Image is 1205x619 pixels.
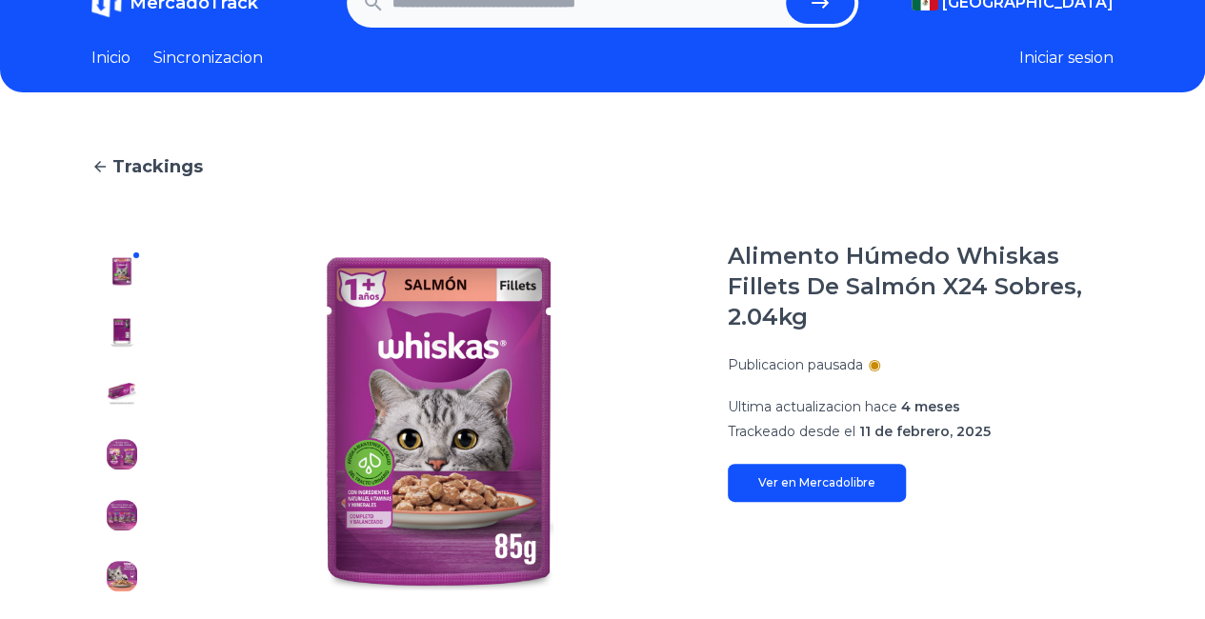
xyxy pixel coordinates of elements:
a: Inicio [91,47,131,70]
span: 11 de febrero, 2025 [859,423,991,440]
a: Sincronizacion [153,47,263,70]
span: Trackings [112,153,203,180]
span: Trackeado desde el [728,423,855,440]
a: Ver en Mercadolibre [728,464,906,502]
img: Alimento Húmedo Whiskas Fillets De Salmón X24 Sobres, 2.04kg [107,500,137,530]
button: Iniciar sesion [1019,47,1114,70]
img: Alimento Húmedo Whiskas Fillets De Salmón X24 Sobres, 2.04kg [107,378,137,409]
img: Alimento Húmedo Whiskas Fillets De Salmón X24 Sobres, 2.04kg [191,241,690,607]
p: Publicacion pausada [728,355,863,374]
img: Alimento Húmedo Whiskas Fillets De Salmón X24 Sobres, 2.04kg [107,317,137,348]
span: 4 meses [901,398,960,415]
span: Ultima actualizacion hace [728,398,897,415]
img: Alimento Húmedo Whiskas Fillets De Salmón X24 Sobres, 2.04kg [107,256,137,287]
h1: Alimento Húmedo Whiskas Fillets De Salmón X24 Sobres, 2.04kg [728,241,1114,332]
img: Alimento Húmedo Whiskas Fillets De Salmón X24 Sobres, 2.04kg [107,439,137,469]
img: Alimento Húmedo Whiskas Fillets De Salmón X24 Sobres, 2.04kg [107,561,137,591]
a: Trackings [91,153,1114,180]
